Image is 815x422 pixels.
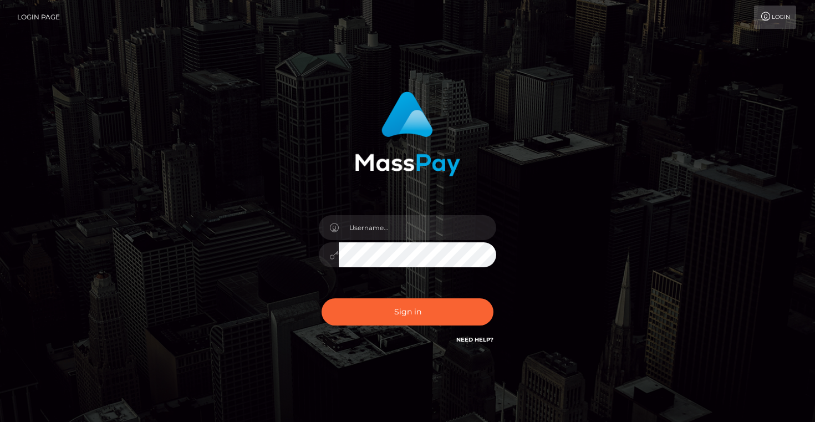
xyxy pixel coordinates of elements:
[456,336,493,343] a: Need Help?
[754,6,796,29] a: Login
[322,298,493,326] button: Sign in
[17,6,60,29] a: Login Page
[339,215,496,240] input: Username...
[355,91,460,176] img: MassPay Login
